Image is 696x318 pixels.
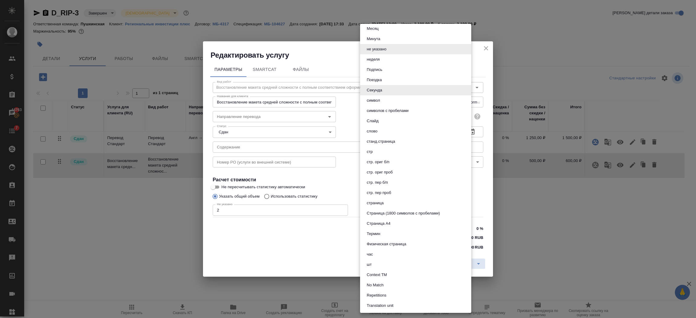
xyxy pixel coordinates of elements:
[365,107,411,114] button: символов с пробелами
[365,251,375,258] button: час
[365,148,375,155] button: стр
[365,241,408,247] button: Физическая страница
[365,282,385,288] button: No Match
[365,97,382,104] button: символ
[365,189,393,196] button: стр. пер проб
[365,56,382,63] button: неделя
[365,128,379,135] button: слово
[365,200,385,206] button: страница
[365,66,384,73] button: Подпись
[365,210,442,217] button: Страница (1800 символов с пробелами)
[365,159,391,165] button: стр. ориг б/п
[365,261,373,268] button: шт
[365,87,384,94] button: Секунда
[365,46,388,52] button: не указано
[365,169,395,176] button: стр. ориг проб
[365,231,382,237] button: Термин
[365,292,388,299] button: Repetitions
[365,36,382,42] button: Минута
[365,272,389,278] button: Context TM
[365,179,390,186] button: стр. пер б/п
[365,118,380,124] button: Слайд
[365,138,397,145] button: станд.страница
[365,220,392,227] button: Страница А4
[365,25,380,32] button: Месяц
[365,77,384,83] button: Поездка
[365,302,395,309] button: Translation unit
